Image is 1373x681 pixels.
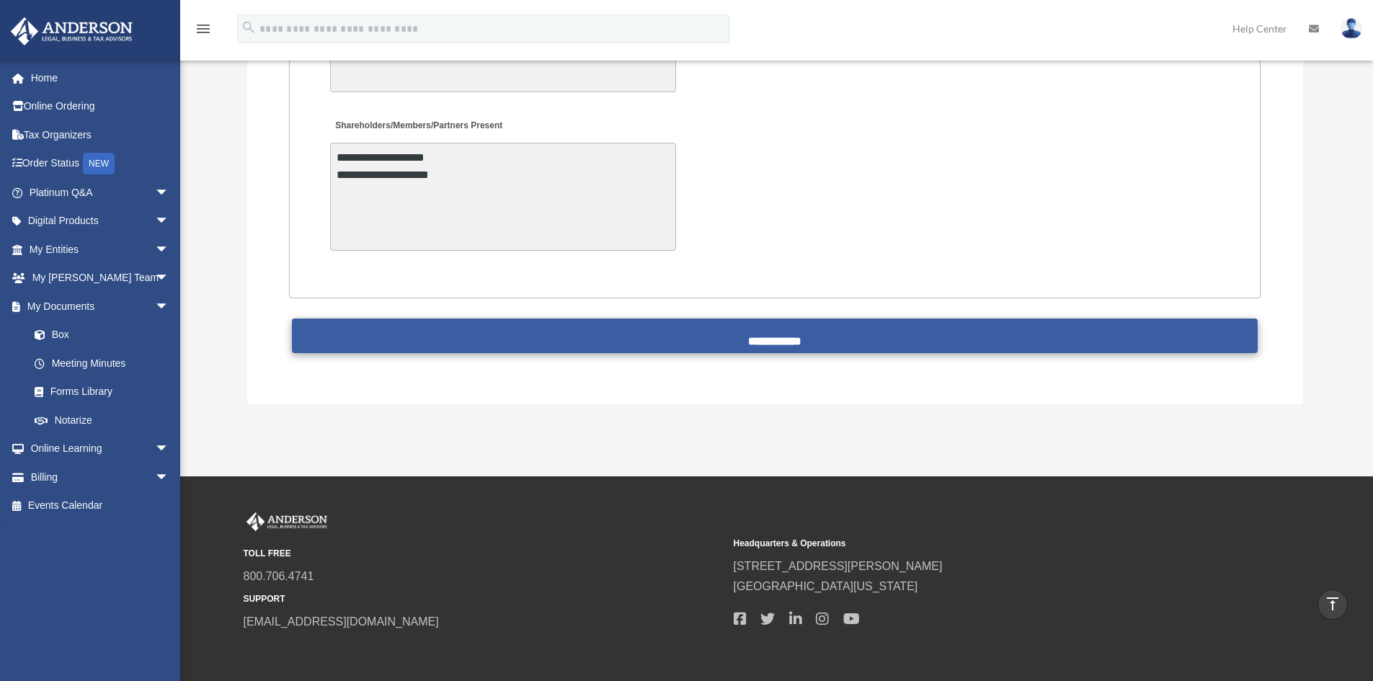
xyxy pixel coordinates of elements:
[734,536,1214,551] small: Headquarters & Operations
[244,512,330,531] img: Anderson Advisors Platinum Portal
[244,592,724,607] small: SUPPORT
[1341,18,1362,39] img: User Pic
[734,560,943,572] a: [STREET_ADDRESS][PERSON_NAME]
[10,292,191,321] a: My Documentsarrow_drop_down
[155,207,184,236] span: arrow_drop_down
[330,117,506,136] label: Shareholders/Members/Partners Present
[1318,589,1348,620] a: vertical_align_top
[6,17,137,45] img: Anderson Advisors Platinum Portal
[244,570,314,582] a: 800.706.4741
[734,580,918,592] a: [GEOGRAPHIC_DATA][US_STATE]
[83,153,115,174] div: NEW
[244,615,439,628] a: [EMAIL_ADDRESS][DOMAIN_NAME]
[155,264,184,293] span: arrow_drop_down
[241,19,257,35] i: search
[195,25,212,37] a: menu
[10,491,191,520] a: Events Calendar
[10,120,191,149] a: Tax Organizers
[20,349,184,378] a: Meeting Minutes
[10,149,191,179] a: Order StatusNEW
[1324,595,1341,613] i: vertical_align_top
[195,20,212,37] i: menu
[10,63,191,92] a: Home
[20,321,191,350] a: Box
[10,435,191,463] a: Online Learningarrow_drop_down
[155,463,184,492] span: arrow_drop_down
[20,406,191,435] a: Notarize
[10,178,191,207] a: Platinum Q&Aarrow_drop_down
[10,235,191,264] a: My Entitiesarrow_drop_down
[155,292,184,321] span: arrow_drop_down
[10,207,191,236] a: Digital Productsarrow_drop_down
[244,546,724,561] small: TOLL FREE
[10,264,191,293] a: My [PERSON_NAME] Teamarrow_drop_down
[155,235,184,264] span: arrow_drop_down
[20,378,191,406] a: Forms Library
[155,178,184,208] span: arrow_drop_down
[10,463,191,491] a: Billingarrow_drop_down
[10,92,191,121] a: Online Ordering
[155,435,184,464] span: arrow_drop_down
